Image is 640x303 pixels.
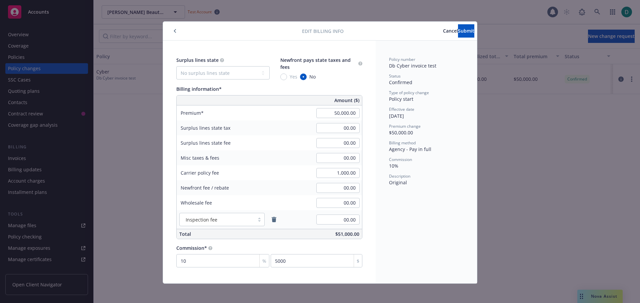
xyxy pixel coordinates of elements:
[176,57,219,63] span: Surplus lines state
[389,157,412,162] span: Commission
[316,108,360,118] input: 0.00
[389,90,429,95] span: Type of policy change
[389,63,436,69] span: Db Cyber invoice test
[300,74,307,80] input: No
[389,96,413,102] span: Policy start
[389,173,410,179] span: Description
[335,231,359,237] span: $51,000.00
[181,140,231,146] span: Surplus lines state fee
[181,170,219,176] span: Carrier policy fee
[280,57,351,70] span: Newfront pays state taxes and fees
[443,24,458,38] button: Cancel
[389,146,431,152] span: Agency - Pay in full
[316,215,360,225] input: 0.00
[290,73,297,80] span: Yes
[389,73,401,79] span: Status
[176,245,207,251] span: Commission*
[176,86,222,92] span: Billing information*
[262,257,266,264] span: %
[186,216,217,223] span: Inspection fee
[443,28,458,34] span: Cancel
[389,140,416,146] span: Billing method
[181,110,204,116] span: Premium
[458,24,474,38] button: Submit
[389,123,421,129] span: Premium change
[181,200,212,206] span: Wholesale fee
[389,163,398,169] span: 10%
[389,106,414,112] span: Effective date
[179,231,191,237] span: Total
[389,129,413,136] span: $50,000.00
[316,183,360,193] input: 0.00
[309,73,316,80] span: No
[183,216,251,223] span: Inspection fee
[389,179,407,186] span: Original
[357,257,359,264] span: $
[389,57,415,62] span: Policy number
[389,113,404,119] span: [DATE]
[302,28,344,35] span: Edit billing info
[316,138,360,148] input: 0.00
[280,74,287,80] input: Yes
[316,198,360,208] input: 0.00
[389,79,412,85] span: Confirmed
[316,168,360,178] input: 0.00
[458,28,474,34] span: Submit
[181,155,219,161] span: Misc taxes & fees
[316,153,360,163] input: 0.00
[316,123,360,133] input: 0.00
[181,125,230,131] span: Surplus lines state tax
[181,185,229,191] span: Newfront fee / rebate
[334,97,359,104] span: Amount ($)
[270,216,278,224] a: remove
